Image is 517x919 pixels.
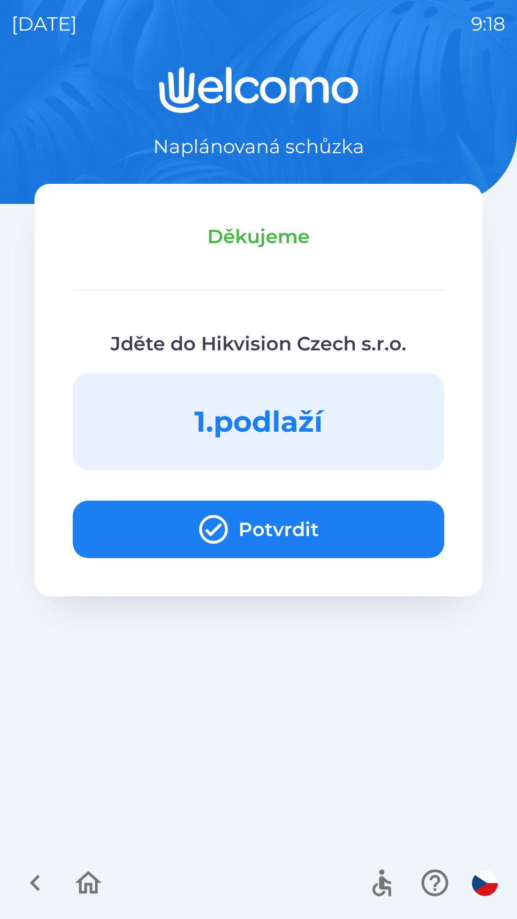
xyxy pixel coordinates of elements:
[73,329,444,358] p: Jděte do Hikvision Czech s.r.o.
[194,404,323,439] p: 1 . podlaží
[153,132,364,161] p: Naplánovaná schůzka
[11,10,77,38] p: [DATE]
[73,501,444,558] button: Potvrdit
[471,10,506,38] p: 9:18
[73,222,444,251] p: Děkujeme
[34,67,483,113] img: Logo
[472,870,498,896] img: cs flag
